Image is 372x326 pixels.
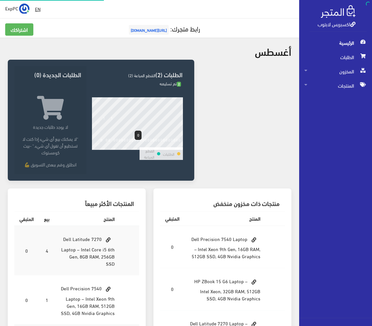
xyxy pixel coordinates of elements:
[5,3,29,14] a: ... ExpPC
[39,211,55,226] th: بيع
[19,161,81,168] p: انطلق وقم ببعض التسويق 💪
[5,23,33,36] a: اشتراكك
[35,5,40,13] u: EN
[299,78,372,93] a: المنتجات
[304,64,367,78] span: المخزون
[19,4,29,14] img: ...
[304,78,367,93] span: المنتجات
[55,211,120,226] th: المنتج
[5,4,18,12] span: ExpPC
[165,200,280,206] h3: منتجات ذات مخزون منخفض
[185,268,265,310] td: HP ZBook 15 G6 Laptop – Intel Xeon, 32GB RAM, 512GB SSD, 4GB Nvidia Graphics
[113,145,116,150] div: 6
[128,71,155,79] span: القطع المباعة (2)
[103,145,105,150] div: 2
[14,226,39,275] td: 0
[55,275,120,324] td: Dell Precision 7540 Laptop – Intel Xeon 9th Gen, 16GB RAM, 512GB SSD, 4GB Nvidia Graphics
[185,211,265,225] th: المنتج
[160,79,181,87] span: تم تسليمه
[304,36,367,50] span: الرئيسية
[127,22,200,34] a: رابط متجرك:[URL][DOMAIN_NAME]
[19,135,81,156] p: "لا يمكنك بيع أي شيء إذا كنت لا تستطيع أن تقول أي شيء." -بيث كومستوك
[123,145,127,150] div: 10
[128,145,132,150] div: 12
[19,71,81,78] h3: الطلبات الجديدة (0)
[133,145,138,150] div: 14
[255,45,291,57] h2: أغسطس
[19,200,134,206] h3: المنتجات الأكثر مبيعاً
[139,145,143,150] div: 16
[160,268,185,310] td: 0
[321,5,355,18] img: .
[135,131,141,140] div: 0
[299,50,372,64] a: الطلبات
[39,275,55,324] td: 1
[304,50,367,64] span: الطلبات
[185,226,265,268] td: Dell Precision 7540 Laptop – Intel Xeon 9th Gen, 16GB RAM, 512GB SSD, 4GB Nvidia Graphics
[318,19,355,29] a: اكسبريس لابتوب
[163,147,175,160] td: الطلبات
[14,275,39,324] td: 0
[32,3,43,15] a: EN
[118,145,121,150] div: 8
[55,226,120,275] td: Dell Latitude 7270 Laptop – Intel Core i5 6th Gen, 8GB RAM, 256GB SSD
[299,36,372,50] a: الرئيسية
[299,64,372,78] a: المخزون
[129,25,169,35] span: [URL][DOMAIN_NAME]
[14,211,39,226] th: المتبقي
[108,145,110,150] div: 4
[92,71,183,78] h3: الطلبات (2)
[177,82,181,87] span: 2
[39,226,55,275] td: 4
[140,147,155,160] td: القطع المباعة
[160,226,185,268] td: 0
[19,123,81,130] p: لا يوجد طلبات جديدة
[160,211,185,225] th: المتبقي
